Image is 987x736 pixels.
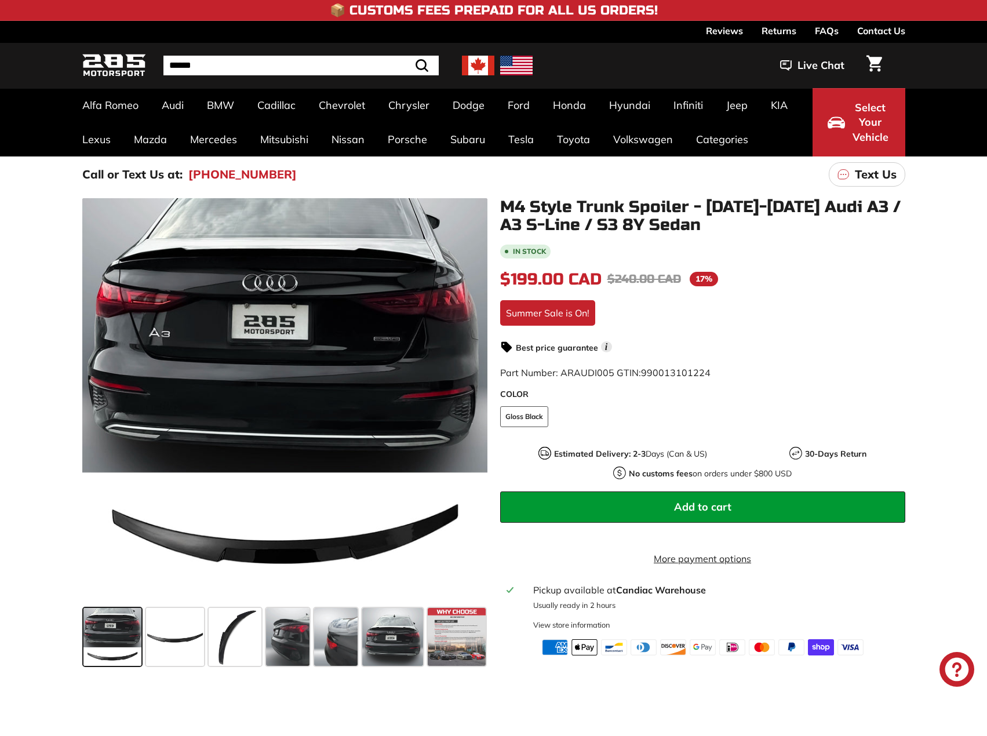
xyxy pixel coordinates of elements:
[749,639,775,655] img: master
[797,58,844,73] span: Live Chat
[71,122,122,156] a: Lexus
[598,88,662,122] a: Hyundai
[778,639,804,655] img: paypal
[607,272,681,286] span: $240.00 CAD
[542,639,568,655] img: american_express
[759,88,799,122] a: KIA
[813,88,905,156] button: Select Your Vehicle
[500,367,711,378] span: Part Number: ARAUDI005 GTIN:
[179,122,249,156] a: Mercedes
[719,639,745,655] img: ideal
[690,639,716,655] img: google_pay
[857,21,905,41] a: Contact Us
[815,21,839,41] a: FAQs
[808,639,834,655] img: shopify_pay
[706,21,743,41] a: Reviews
[82,52,146,79] img: Logo_285_Motorsport_areodynamics_components
[601,341,612,352] span: i
[851,100,890,145] span: Select Your Vehicle
[71,88,150,122] a: Alfa Romeo
[441,88,496,122] a: Dodge
[249,122,320,156] a: Mitsubishi
[601,639,627,655] img: bancontact
[837,639,864,655] img: visa
[513,248,546,255] b: In stock
[163,56,439,75] input: Search
[500,491,905,523] button: Add to cart
[629,468,792,480] p: on orders under $800 USD
[516,343,598,353] strong: Best price guarantee
[150,88,195,122] a: Audi
[188,166,297,183] a: [PHONE_NUMBER]
[246,88,307,122] a: Cadillac
[330,3,658,17] h4: 📦 Customs Fees Prepaid for All US Orders!
[765,51,859,80] button: Live Chat
[533,620,610,631] div: View store information
[859,46,889,85] a: Cart
[376,122,439,156] a: Porsche
[829,162,905,187] a: Text Us
[805,449,866,459] strong: 30-Days Return
[195,88,246,122] a: BMW
[122,122,179,156] a: Mazda
[497,122,545,156] a: Tesla
[602,122,684,156] a: Volkswagen
[662,88,715,122] a: Infiniti
[82,166,183,183] p: Call or Text Us at:
[631,639,657,655] img: diners_club
[571,639,598,655] img: apple_pay
[715,88,759,122] a: Jeep
[533,600,898,611] p: Usually ready in 2 hours
[855,166,897,183] p: Text Us
[936,652,978,690] inbox-online-store-chat: Shopify online store chat
[616,584,706,596] strong: Candiac Warehouse
[684,122,760,156] a: Categories
[641,367,711,378] span: 990013101224
[377,88,441,122] a: Chrysler
[541,88,598,122] a: Honda
[500,269,602,289] span: $199.00 CAD
[500,300,595,326] div: Summer Sale is On!
[439,122,497,156] a: Subaru
[496,88,541,122] a: Ford
[554,449,646,459] strong: Estimated Delivery: 2-3
[500,388,905,400] label: COLOR
[533,583,898,597] div: Pickup available at
[545,122,602,156] a: Toyota
[554,448,707,460] p: Days (Can & US)
[307,88,377,122] a: Chevrolet
[500,552,905,566] a: More payment options
[320,122,376,156] a: Nissan
[500,198,905,234] h1: M4 Style Trunk Spoiler - [DATE]-[DATE] Audi A3 / A3 S-Line / S3 8Y Sedan
[629,468,693,479] strong: No customs fees
[690,272,718,286] span: 17%
[674,500,731,513] span: Add to cart
[660,639,686,655] img: discover
[762,21,796,41] a: Returns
